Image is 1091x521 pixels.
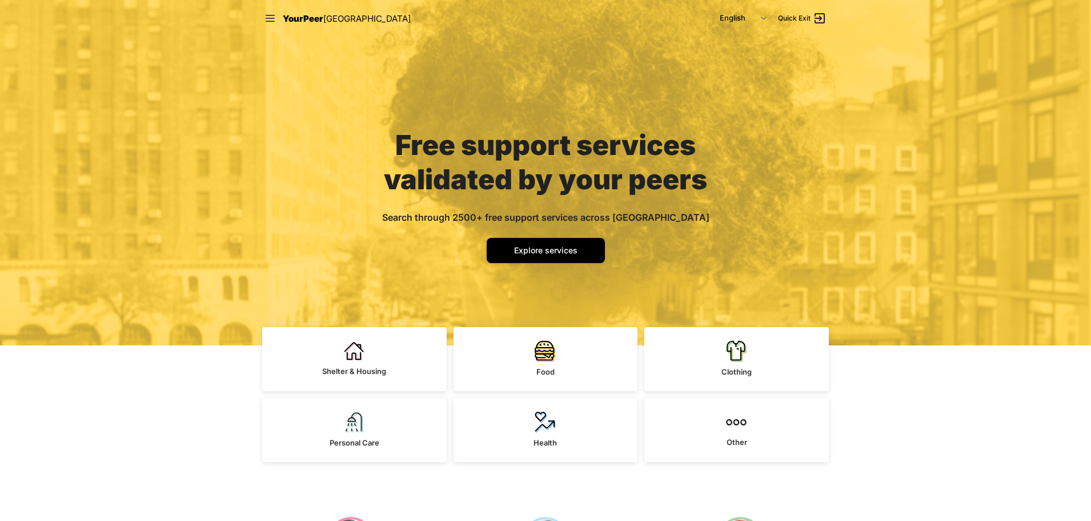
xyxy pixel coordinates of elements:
a: Quick Exit [778,11,827,25]
a: Food [454,327,638,391]
span: Personal Care [330,438,379,447]
span: Food [536,367,555,376]
a: Clothing [644,327,829,391]
span: Shelter & Housing [322,367,386,376]
span: Clothing [721,367,752,376]
a: Other [644,398,829,462]
a: Health [454,398,638,462]
span: Health [534,438,557,447]
span: Search through 2500+ free support services across [GEOGRAPHIC_DATA] [382,212,709,223]
span: Explore services [514,245,577,255]
span: Quick Exit [778,14,811,23]
a: YourPeer[GEOGRAPHIC_DATA] [283,11,411,26]
a: Personal Care [262,398,447,462]
span: Other [727,438,747,447]
span: Free support services validated by your peers [384,128,707,196]
a: Explore services [487,238,605,263]
span: YourPeer [283,13,323,24]
a: Shelter & Housing [262,327,447,391]
span: [GEOGRAPHIC_DATA] [323,13,411,24]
